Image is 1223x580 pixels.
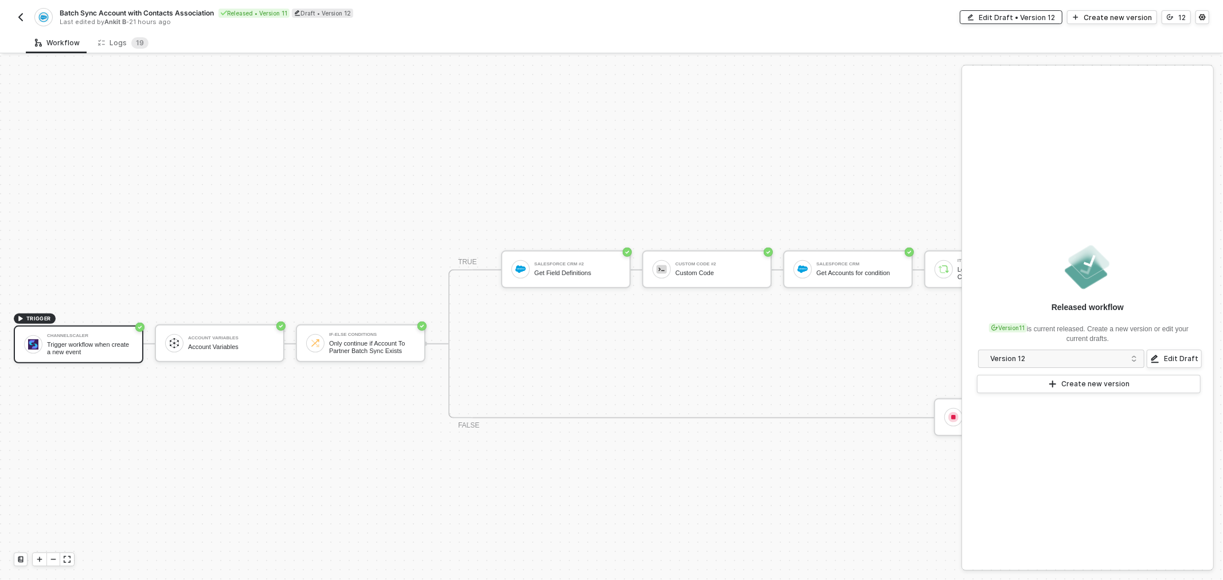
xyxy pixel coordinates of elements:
[989,323,1027,332] div: Version 11
[169,338,179,348] img: icon
[948,412,959,422] img: icon
[1072,14,1079,21] span: icon-play
[136,38,139,47] span: 1
[967,14,974,21] span: icon-edit
[1162,10,1191,24] button: 12
[310,338,321,348] img: icon
[458,257,477,268] div: TRUE
[26,314,51,323] span: TRIGGER
[657,264,667,275] img: icon
[1062,379,1130,389] div: Create new version
[764,248,773,257] span: icon-success-page
[675,269,761,277] div: Custom Code
[104,18,126,26] span: Ankit B
[458,420,479,431] div: FALSE
[1199,14,1206,21] span: icon-settings
[60,8,214,18] span: Batch Sync Account with Contacts Association
[534,262,620,267] div: Salesforce CRM #2
[976,318,1199,344] div: is current released. Create a new version or edit your current drafts.
[1084,13,1152,22] div: Create new version
[958,258,1044,263] div: Iterate
[329,332,415,337] div: If-Else Conditions
[990,352,1125,365] div: Version 12
[515,264,526,275] img: icon
[979,13,1055,22] div: Edit Draft • Version 12
[798,264,808,275] img: icon
[816,262,902,267] div: Salesforce CRM
[991,324,998,331] span: icon-versioning
[131,37,149,49] sup: 19
[218,9,290,18] div: Released • Version 11
[1167,14,1174,21] span: icon-versioning
[675,262,761,267] div: Custom Code #2
[188,343,274,351] div: Account Variables
[1062,242,1113,292] img: released.png
[47,341,133,355] div: Trigger workflow when create a new event
[1147,350,1202,368] button: Edit Draft
[17,315,24,322] span: icon-play
[417,322,427,331] span: icon-success-page
[50,556,57,563] span: icon-minus
[1164,354,1198,363] div: Edit Draft
[276,322,286,331] span: icon-success-page
[188,336,274,340] div: Account Variables
[98,37,149,49] div: Logs
[1178,13,1186,22] div: 12
[329,340,415,354] div: Only continue if Account To Partner Batch Sync Exists
[1048,379,1057,389] span: icon-play
[64,556,71,563] span: icon-expand
[139,38,144,47] span: 9
[1150,354,1159,363] span: icon-edit
[47,334,133,338] div: Channelscaler
[977,375,1201,393] button: Create new version
[16,13,25,22] img: back
[292,9,353,18] div: Draft • Version 12
[38,12,48,22] img: integration-icon
[534,269,620,277] div: Get Field Definitions
[294,10,300,16] span: icon-edit
[1052,301,1124,313] div: Released workflow
[1067,10,1157,24] button: Create new version
[60,18,611,26] div: Last edited by - 21 hours ago
[905,248,914,257] span: icon-success-page
[958,266,1044,280] div: Loop through Salesforce CRM: data - Records
[135,323,144,332] span: icon-success-page
[28,339,38,350] img: icon
[816,269,902,277] div: Get Accounts for condition
[939,264,949,275] img: icon
[35,38,80,48] div: Workflow
[14,10,28,24] button: back
[36,556,43,563] span: icon-play
[960,10,1062,24] button: Edit Draft • Version 12
[623,248,632,257] span: icon-success-page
